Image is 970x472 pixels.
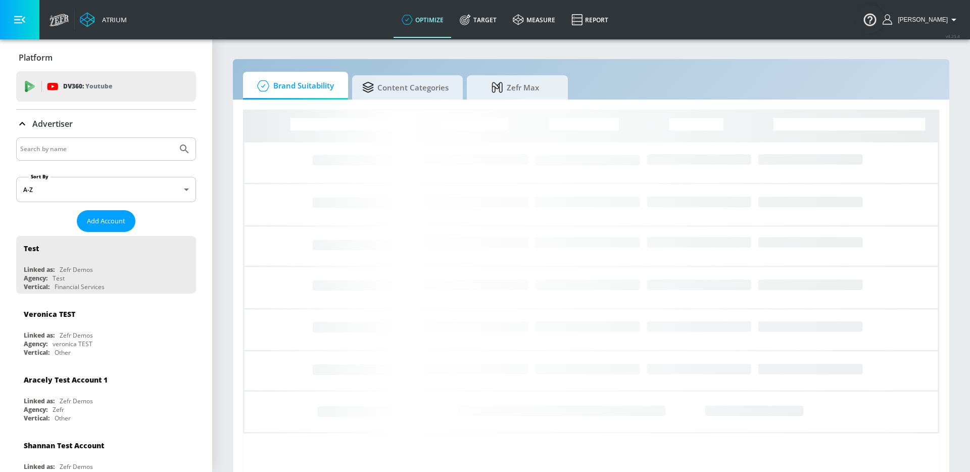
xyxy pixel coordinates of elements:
[452,2,505,38] a: Target
[55,348,71,357] div: Other
[24,397,55,405] div: Linked as:
[80,12,127,27] a: Atrium
[24,405,47,414] div: Agency:
[53,340,92,348] div: veronica TEST
[856,5,884,33] button: Open Resource Center
[55,282,105,291] div: Financial Services
[24,462,55,471] div: Linked as:
[16,43,196,72] div: Platform
[77,210,135,232] button: Add Account
[24,441,104,450] div: Shannan Test Account
[16,302,196,359] div: Veronica TESTLinked as:Zefr DemosAgency:veronica TESTVertical:Other
[60,331,93,340] div: Zefr Demos
[24,274,47,282] div: Agency:
[63,81,112,92] p: DV360:
[16,236,196,294] div: TestLinked as:Zefr DemosAgency:TestVertical:Financial Services
[24,282,50,291] div: Vertical:
[505,2,563,38] a: measure
[24,244,39,253] div: Test
[16,367,196,425] div: Aracely Test Account 1Linked as:Zefr DemosAgency:ZefrVertical:Other
[20,143,173,156] input: Search by name
[883,14,960,26] button: [PERSON_NAME]
[24,309,75,319] div: Veronica TEST
[60,265,93,274] div: Zefr Demos
[253,74,334,98] span: Brand Suitability
[16,71,196,102] div: DV360: Youtube
[98,15,127,24] div: Atrium
[24,348,50,357] div: Vertical:
[53,274,65,282] div: Test
[362,75,449,100] span: Content Categories
[29,173,51,180] label: Sort By
[24,375,108,385] div: Aracely Test Account 1
[16,177,196,202] div: A-Z
[55,414,71,422] div: Other
[53,405,64,414] div: Zefr
[87,215,125,227] span: Add Account
[60,397,93,405] div: Zefr Demos
[16,110,196,138] div: Advertiser
[477,75,554,100] span: Zefr Max
[24,340,47,348] div: Agency:
[24,414,50,422] div: Vertical:
[563,2,616,38] a: Report
[32,118,73,129] p: Advertiser
[85,81,112,91] p: Youtube
[19,52,53,63] p: Platform
[946,33,960,39] span: v 4.25.4
[394,2,452,38] a: optimize
[24,331,55,340] div: Linked as:
[894,16,948,23] span: login as: anthony.rios@zefr.com
[60,462,93,471] div: Zefr Demos
[24,265,55,274] div: Linked as:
